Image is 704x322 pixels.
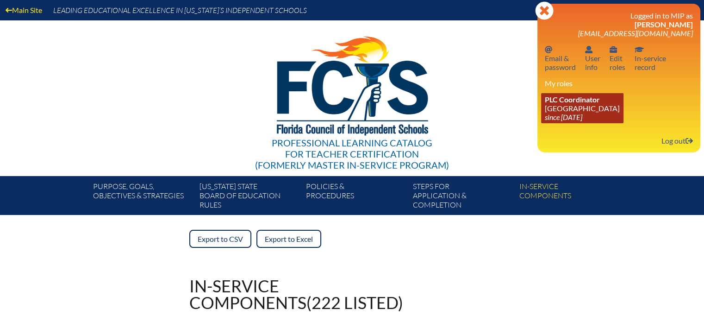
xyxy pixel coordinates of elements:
span: [PERSON_NAME] [635,20,693,29]
h3: My roles [545,79,693,88]
a: Steps forapplication & completion [409,180,516,215]
span: for Teacher Certification [285,148,419,159]
a: In-service recordIn-servicerecord [631,43,670,73]
a: Professional Learning Catalog for Teacher Certification(formerly Master In-service Program) [251,19,453,172]
div: Professional Learning Catalog (formerly Master In-service Program) [255,137,449,170]
a: In-servicecomponents [516,180,622,215]
img: FCISlogo221.eps [256,20,448,147]
a: [US_STATE] StateBoard of Education rules [196,180,302,215]
svg: Close [535,1,554,20]
span: PLC Coordinator [545,95,600,104]
svg: Log out [685,137,693,145]
a: User infoEditroles [606,43,629,73]
svg: In-service record [635,46,644,53]
a: Email passwordEmail &password [541,43,579,73]
a: Export to CSV [189,230,251,248]
a: Main Site [2,4,46,16]
a: PLC Coordinator [GEOGRAPHIC_DATA] since [DATE] [541,93,623,123]
span: [EMAIL_ADDRESS][DOMAIN_NAME] [578,29,693,38]
svg: User info [610,46,617,53]
svg: Email password [545,46,552,53]
i: since [DATE] [545,113,582,121]
a: Purpose, goals,objectives & strategies [89,180,195,215]
a: User infoUserinfo [581,43,604,73]
a: Log outLog out [658,134,697,147]
h3: Logged in to MIP as [545,11,693,38]
h1: In-service components (222 listed) [189,278,403,311]
a: Policies &Procedures [302,180,409,215]
svg: User info [585,46,592,53]
a: Export to Excel [256,230,321,248]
